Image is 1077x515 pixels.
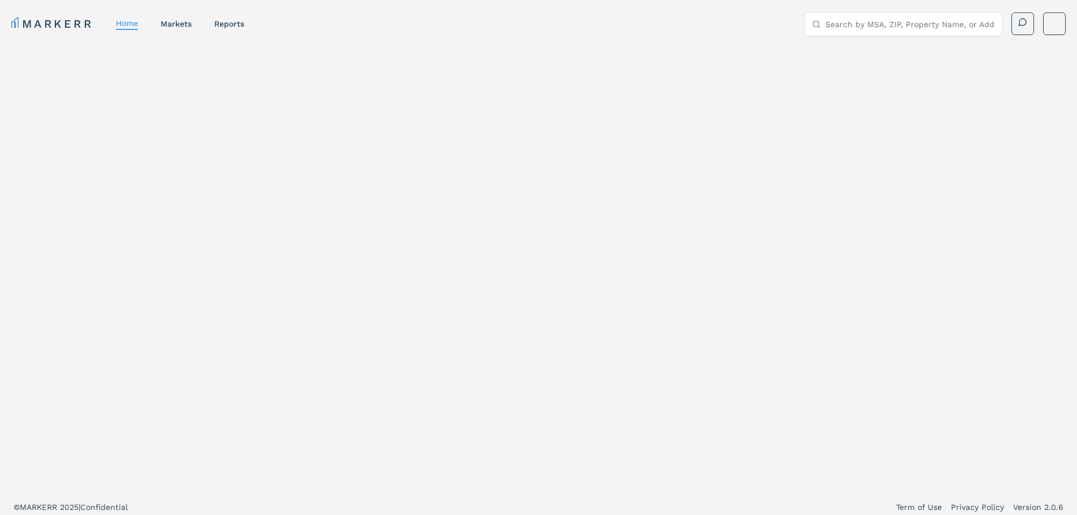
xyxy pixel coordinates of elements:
span: © [14,503,20,512]
a: Term of Use [896,501,942,513]
span: MARKERR [20,503,60,512]
span: Confidential [80,503,128,512]
a: Privacy Policy [951,501,1004,513]
input: Search by MSA, ZIP, Property Name, or Address [825,13,995,36]
a: reports [214,19,244,28]
span: 2025 | [60,503,80,512]
a: MARKERR [11,16,93,32]
a: Version 2.0.6 [1013,501,1063,513]
a: home [116,19,138,28]
a: markets [161,19,192,28]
